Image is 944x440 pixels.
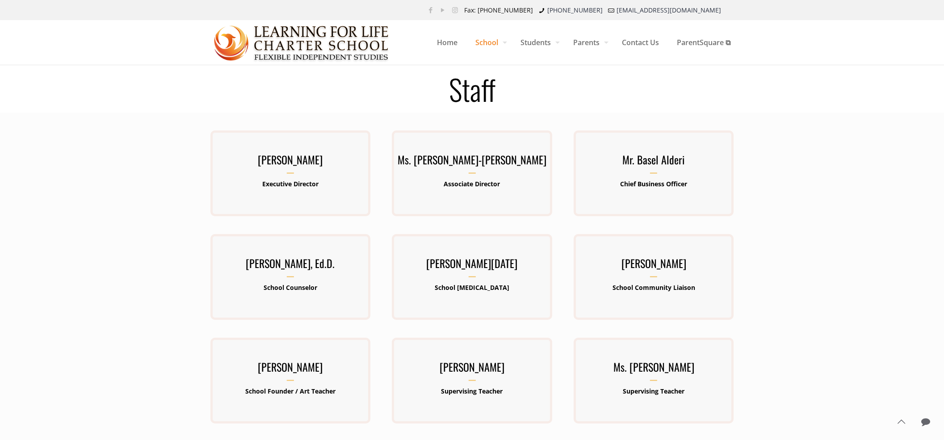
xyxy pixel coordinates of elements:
[438,5,448,14] a: YouTube icon
[574,358,734,381] h3: Ms. [PERSON_NAME]
[245,387,336,395] b: School Founder / Art Teacher
[547,6,603,14] a: [PHONE_NUMBER]
[428,29,466,56] span: Home
[392,151,552,174] h3: Ms. [PERSON_NAME]-[PERSON_NAME]
[537,6,546,14] i: phone
[613,20,668,65] a: Contact Us
[620,180,687,188] b: Chief Business Officer
[512,20,564,65] a: Students
[428,20,466,65] a: Home
[466,20,512,65] a: School
[617,6,721,14] a: [EMAIL_ADDRESS][DOMAIN_NAME]
[450,5,460,14] a: Instagram icon
[210,358,370,381] h3: [PERSON_NAME]
[892,412,910,431] a: Back to top icon
[214,20,390,65] a: Learning for Life Charter School
[441,387,503,395] b: Supervising Teacher
[668,29,739,56] span: ParentSquare ⧉
[262,180,319,188] b: Executive Director
[200,75,745,103] h1: Staff
[613,283,695,292] b: School Community Liaison
[392,358,552,381] h3: [PERSON_NAME]
[214,21,390,65] img: Staff
[607,6,616,14] i: mail
[623,387,684,395] b: Supervising Teacher
[668,20,739,65] a: ParentSquare ⧉
[564,29,613,56] span: Parents
[444,180,500,188] b: Associate Director
[564,20,613,65] a: Parents
[574,254,734,277] h3: [PERSON_NAME]
[466,29,512,56] span: School
[264,283,317,292] b: School Counselor
[574,151,734,174] h3: Mr. Basel Alderi
[210,254,370,277] h3: [PERSON_NAME], Ed.D.
[426,5,436,14] a: Facebook icon
[512,29,564,56] span: Students
[613,29,668,56] span: Contact Us
[435,283,509,292] b: School [MEDICAL_DATA]
[210,151,370,174] h3: [PERSON_NAME]
[392,254,552,277] h3: [PERSON_NAME][DATE]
